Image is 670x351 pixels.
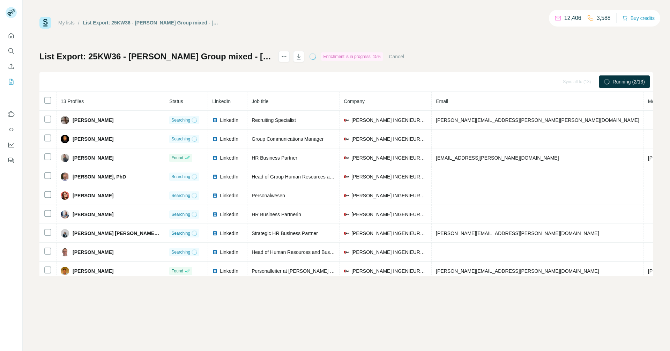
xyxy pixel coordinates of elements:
[351,136,427,142] span: [PERSON_NAME] INGENIEURTECHNIK GMBH
[171,155,183,161] span: Found
[61,191,69,200] img: Avatar
[212,136,218,142] img: LinkedIn logo
[321,52,383,61] div: Enrichment is in progress: 15%
[351,211,427,218] span: [PERSON_NAME] INGENIEURTECHNIK GMBH
[344,231,349,236] img: company-logo
[61,98,84,104] span: 13 Profiles
[436,155,559,161] span: [EMAIL_ADDRESS][PERSON_NAME][DOMAIN_NAME]
[39,17,51,29] img: Surfe Logo
[436,268,599,274] span: [PERSON_NAME][EMAIL_ADDRESS][PERSON_NAME][DOMAIN_NAME]
[169,98,183,104] span: Status
[436,117,639,123] span: [PERSON_NAME][EMAIL_ADDRESS][PERSON_NAME][PERSON_NAME][DOMAIN_NAME]
[252,136,323,142] span: Group Communications Manager
[6,29,17,42] button: Quick start
[212,212,218,217] img: LinkedIn logo
[212,174,218,180] img: LinkedIn logo
[6,154,17,167] button: Feedback
[351,154,427,161] span: [PERSON_NAME] INGENIEURTECHNIK GMBH
[220,136,238,142] span: LinkedIn
[252,174,391,180] span: Head of Group Human Resources and Head of New Businesses
[212,268,218,274] img: LinkedIn logo
[6,75,17,88] button: My lists
[252,193,285,198] span: Personalwesen
[61,267,69,275] img: Avatar
[73,173,126,180] span: [PERSON_NAME], PhD
[597,14,611,22] p: 3,588
[73,136,113,142] span: [PERSON_NAME]
[220,173,238,180] span: LinkedIn
[344,98,365,104] span: Company
[344,117,349,123] img: company-logo
[252,249,361,255] span: Head of Human Resources and Business Services
[212,193,218,198] img: LinkedIn logo
[61,248,69,256] img: Avatar
[252,117,296,123] span: Recruiting Specialist
[73,230,161,237] span: [PERSON_NAME] [PERSON_NAME] Benz
[73,154,113,161] span: [PERSON_NAME]
[252,98,268,104] span: Job title
[171,211,190,218] span: Searching
[252,231,318,236] span: Strategic HR Business Partner
[73,192,113,199] span: [PERSON_NAME]
[6,139,17,151] button: Dashboard
[171,192,190,199] span: Searching
[171,249,190,255] span: Searching
[612,78,645,85] span: Running (2/13)
[252,268,439,274] span: Personalleiter at [PERSON_NAME] Ingenieurtechnik GmbH in [GEOGRAPHIC_DATA]
[171,230,190,236] span: Searching
[220,230,238,237] span: LinkedIn
[61,210,69,219] img: Avatar
[171,268,183,274] span: Found
[171,174,190,180] span: Searching
[73,117,113,124] span: [PERSON_NAME]
[6,60,17,73] button: Enrich CSV
[73,268,113,275] span: [PERSON_NAME]
[648,98,662,104] span: Mobile
[344,193,349,198] img: company-logo
[278,51,290,62] button: actions
[351,117,427,124] span: [PERSON_NAME] INGENIEURTECHNIK GMBH
[351,230,427,237] span: [PERSON_NAME] INGENIEURTECHNIK GMBH
[564,14,581,22] p: 12,406
[220,211,238,218] span: LinkedIn
[344,268,349,274] img: company-logo
[344,212,349,217] img: company-logo
[73,211,113,218] span: [PERSON_NAME]
[252,212,301,217] span: HR Business Partnerin
[61,154,69,162] img: Avatar
[212,155,218,161] img: LinkedIn logo
[351,249,427,256] span: [PERSON_NAME] INGENIEURTECHNIK GMBH
[171,136,190,142] span: Searching
[436,231,599,236] span: [PERSON_NAME][EMAIL_ADDRESS][PERSON_NAME][DOMAIN_NAME]
[83,19,222,26] div: List Export: 25KW36 - [PERSON_NAME] Group mixed - [DATE] 08:25
[212,249,218,255] img: LinkedIn logo
[6,108,17,120] button: Use Surfe on LinkedIn
[220,249,238,256] span: LinkedIn
[212,117,218,123] img: LinkedIn logo
[351,192,427,199] span: [PERSON_NAME] INGENIEURTECHNIK GMBH
[344,174,349,180] img: company-logo
[344,249,349,255] img: company-logo
[212,231,218,236] img: LinkedIn logo
[351,173,427,180] span: [PERSON_NAME] INGENIEURTECHNIK GMBH
[73,249,113,256] span: [PERSON_NAME]
[61,173,69,181] img: Avatar
[6,45,17,57] button: Search
[78,19,80,26] li: /
[622,13,655,23] button: Buy credits
[220,117,238,124] span: LinkedIn
[220,154,238,161] span: LinkedIn
[58,20,75,25] a: My lists
[389,53,404,60] button: Cancel
[220,192,238,199] span: LinkedIn
[344,136,349,142] img: company-logo
[171,117,190,123] span: Searching
[212,98,231,104] span: LinkedIn
[61,116,69,124] img: Avatar
[220,268,238,275] span: LinkedIn
[61,229,69,237] img: Avatar
[39,51,272,62] h1: List Export: 25KW36 - [PERSON_NAME] Group mixed - [DATE] 08:25
[61,135,69,143] img: Avatar
[6,123,17,136] button: Use Surfe API
[252,155,297,161] span: HR Business Partner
